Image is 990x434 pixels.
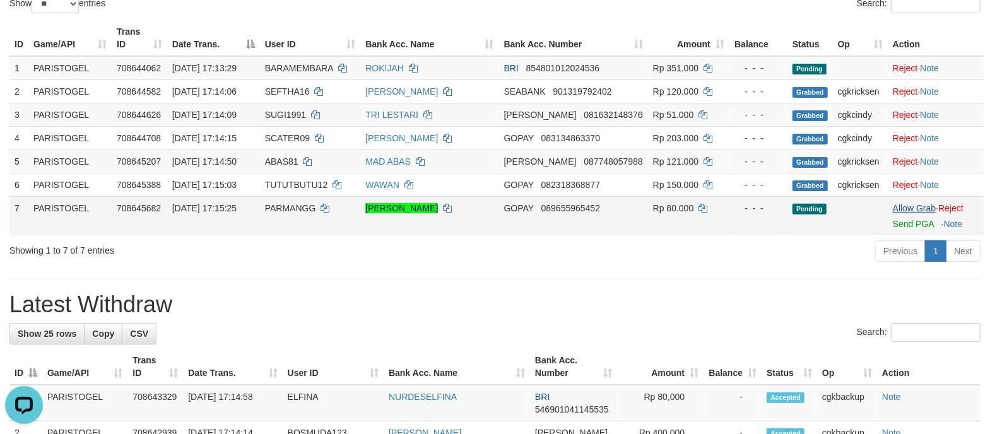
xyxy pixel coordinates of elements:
[793,180,828,191] span: Grabbed
[888,79,984,103] td: ·
[365,180,399,190] a: WAWAN
[793,204,827,214] span: Pending
[18,329,76,339] span: Show 25 rows
[541,180,600,190] span: Copy 082318368877 to clipboard
[793,87,828,98] span: Grabbed
[92,329,114,339] span: Copy
[9,126,28,150] td: 4
[28,196,112,235] td: PARISTOGEL
[167,20,260,56] th: Date Trans.: activate to sort column descending
[504,203,534,213] span: GOPAY
[893,86,918,97] a: Reject
[893,133,918,143] a: Reject
[553,86,611,97] span: Copy 901319792402 to clipboard
[653,180,698,190] span: Rp 150.000
[530,349,617,385] th: Bank Acc. Number: activate to sort column ascending
[793,157,828,168] span: Grabbed
[9,20,28,56] th: ID
[875,240,926,262] a: Previous
[260,20,361,56] th: User ID: activate to sort column ascending
[891,323,981,342] input: Search:
[893,63,918,73] a: Reject
[265,156,298,167] span: ABAS81
[172,203,237,213] span: [DATE] 17:15:25
[541,133,600,143] span: Copy 083134863370 to clipboard
[920,156,939,167] a: Note
[888,126,984,150] td: ·
[648,20,729,56] th: Amount: activate to sort column ascending
[793,64,827,74] span: Pending
[384,349,530,385] th: Bank Acc. Name: activate to sort column ascending
[117,110,161,120] span: 708644626
[888,173,984,196] td: ·
[653,86,698,97] span: Rp 120.000
[504,133,534,143] span: GOPAY
[365,86,438,97] a: [PERSON_NAME]
[920,86,939,97] a: Note
[9,79,28,103] td: 2
[946,240,981,262] a: Next
[265,110,306,120] span: SUGI1991
[28,56,112,80] td: PARISTOGEL
[42,385,127,421] td: PARISTOGEL
[888,56,984,80] td: ·
[882,392,901,402] a: Note
[704,349,762,385] th: Balance: activate to sort column ascending
[920,133,939,143] a: Note
[265,86,310,97] span: SEFTHA16
[283,385,384,421] td: ELFINA
[893,110,918,120] a: Reject
[265,180,328,190] span: TUTUTBUTU12
[172,86,237,97] span: [DATE] 17:14:06
[265,133,310,143] span: SCATER09
[9,349,42,385] th: ID: activate to sort column descending
[9,323,85,344] a: Show 25 rows
[9,56,28,80] td: 1
[535,404,609,414] span: Copy 546901041145535 to clipboard
[122,323,156,344] a: CSV
[925,240,946,262] a: 1
[172,180,237,190] span: [DATE] 17:15:03
[584,156,642,167] span: Copy 087748057988 to clipboard
[28,103,112,126] td: PARISTOGEL
[127,385,183,421] td: 708643329
[365,63,404,73] a: ROKIJAH
[117,86,161,97] span: 708644582
[183,385,282,421] td: [DATE] 17:14:58
[172,63,237,73] span: [DATE] 17:13:29
[787,20,833,56] th: Status
[893,180,918,190] a: Reject
[617,349,704,385] th: Amount: activate to sort column ascending
[734,62,782,74] div: - - -
[920,180,939,190] a: Note
[541,203,600,213] span: Copy 089655965452 to clipboard
[833,173,888,196] td: cgkricksen
[28,20,112,56] th: Game/API: activate to sort column ascending
[28,150,112,173] td: PARISTOGEL
[28,173,112,196] td: PARISTOGEL
[9,173,28,196] td: 6
[617,385,704,421] td: Rp 80,000
[938,203,963,213] a: Reject
[283,349,384,385] th: User ID: activate to sort column ascending
[704,385,762,421] td: -
[504,180,534,190] span: GOPAY
[172,156,237,167] span: [DATE] 17:14:50
[893,219,934,229] a: Send PGA
[653,110,694,120] span: Rp 51.000
[504,86,546,97] span: SEABANK
[117,156,161,167] span: 708645207
[365,203,438,213] a: [PERSON_NAME]
[888,196,984,235] td: ·
[526,63,600,73] span: Copy 854801012024536 to clipboard
[9,239,403,257] div: Showing 1 to 7 of 7 entries
[84,323,122,344] a: Copy
[117,133,161,143] span: 708644708
[584,110,642,120] span: Copy 081632148376 to clipboard
[893,156,918,167] a: Reject
[389,392,457,402] a: NURDESELFINA
[888,20,984,56] th: Action
[653,133,698,143] span: Rp 203.000
[734,179,782,191] div: - - -
[888,150,984,173] td: ·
